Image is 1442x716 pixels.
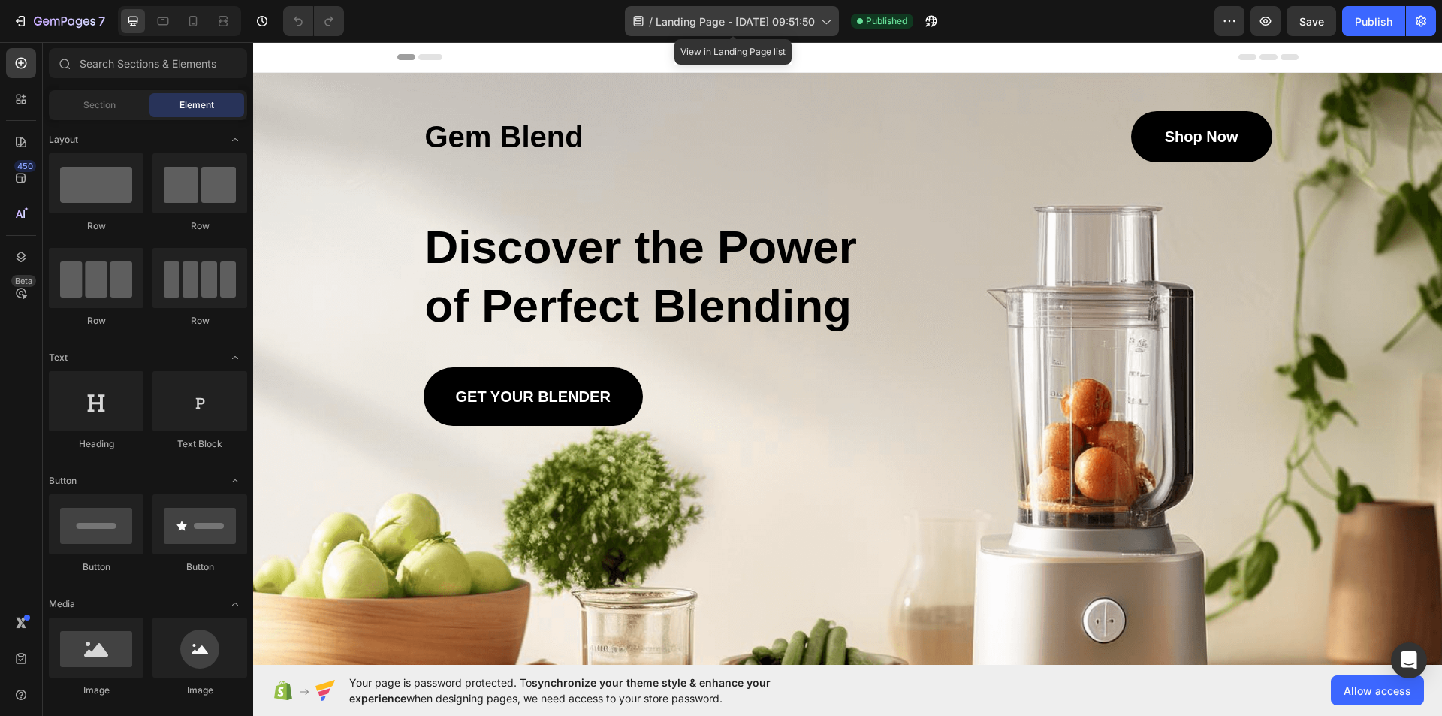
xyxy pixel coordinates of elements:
button: Publish [1342,6,1405,36]
div: Text Block [152,437,247,451]
div: Row [152,219,247,233]
div: Row [49,314,143,328]
span: Landing Page - [DATE] 09:51:50 [656,14,815,29]
input: Search Sections & Elements [49,48,247,78]
span: Toggle open [223,128,247,152]
div: Image [152,684,247,697]
p: Shop Now [912,83,985,106]
div: Button [49,560,143,574]
span: Published [866,14,907,28]
span: Layout [49,133,78,147]
div: Image [49,684,143,697]
span: Toggle open [223,346,247,370]
div: Open Intercom Messenger [1391,642,1427,678]
span: Your page is password protected. To when designing pages, we need access to your store password. [349,675,829,706]
span: Toggle open [223,469,247,493]
span: Text [49,351,68,364]
div: Row [152,314,247,328]
div: Publish [1355,14,1392,29]
div: Row [49,219,143,233]
span: synchronize your theme style & enhance your experience [349,676,771,705]
span: Section [83,98,116,112]
span: Element [179,98,214,112]
h2: Discover the Power of Perfect Blending [170,174,635,295]
div: 450 [14,160,36,172]
button: Allow access [1331,675,1424,705]
button: Save [1287,6,1336,36]
iframe: Design area [253,42,1442,665]
a: GET YOUR BLENDER [170,325,390,384]
div: Button [152,560,247,574]
p: GET YOUR BLENDER [203,343,357,366]
span: Button [49,474,77,488]
span: Allow access [1344,683,1411,699]
span: Save [1299,15,1324,28]
a: Shop Now [878,69,1019,120]
button: 7 [6,6,112,36]
span: Toggle open [223,592,247,616]
div: Beta [11,275,36,287]
p: 7 [98,12,105,30]
span: / [649,14,653,29]
span: Media [49,597,75,611]
div: Undo/Redo [283,6,344,36]
div: Heading [49,437,143,451]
